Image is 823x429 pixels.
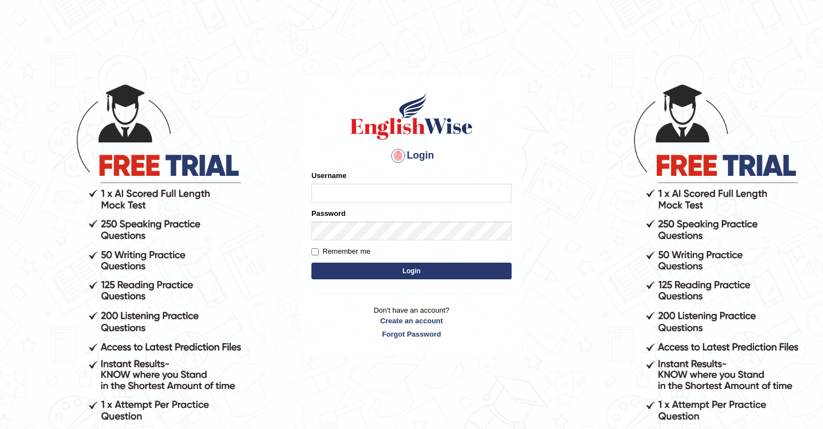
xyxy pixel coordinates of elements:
a: Create an account [311,315,512,326]
label: Username [311,170,346,181]
label: Remember me [311,246,370,257]
button: Login [311,263,512,279]
a: Forgot Password [311,329,512,339]
h4: Login [311,147,512,165]
img: Logo of English Wise sign in for intelligent practice with AI [348,91,475,141]
label: Password [311,208,345,219]
p: Don't have an account? [311,305,512,339]
input: Remember me [311,248,319,255]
